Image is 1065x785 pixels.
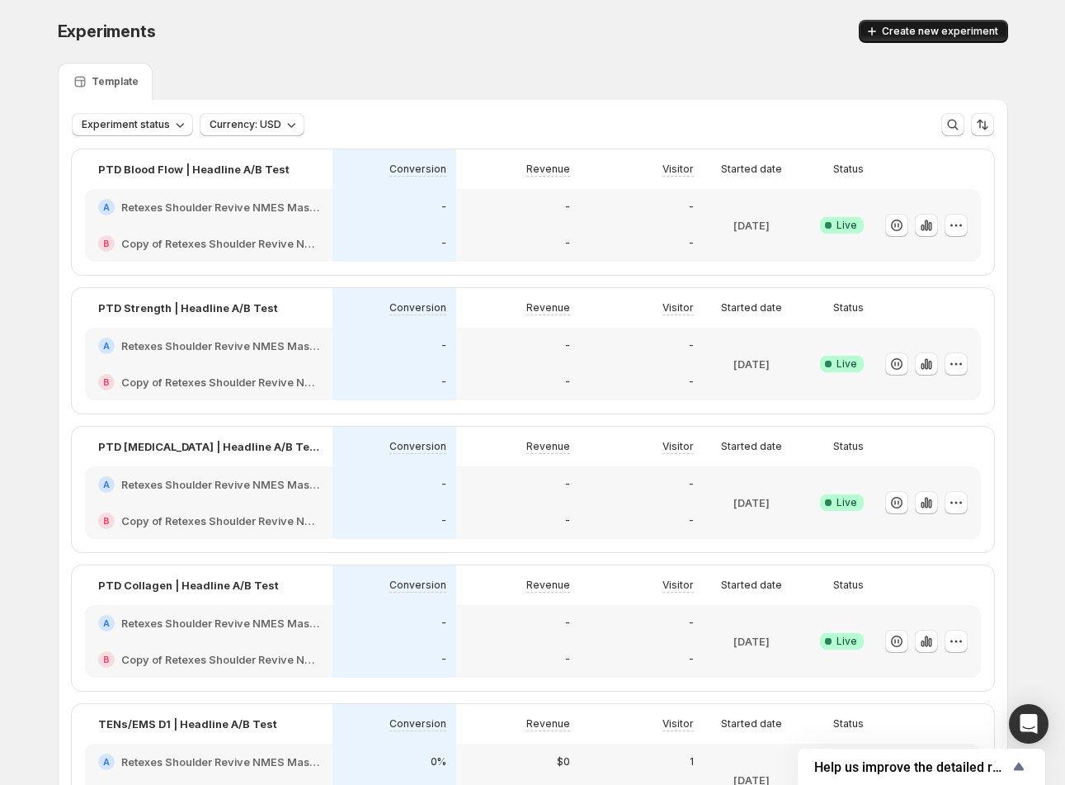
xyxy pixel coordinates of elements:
p: Status [833,717,864,731]
span: Experiments [58,21,156,41]
p: [DATE] [733,494,770,511]
h2: Retexes Shoulder Revive NMES Massager TENs/EMS D1 [121,754,319,770]
p: [DATE] [733,217,770,234]
button: Sort the results [971,113,994,136]
p: TENs/EMS D1 | Headline A/B Test [98,716,277,732]
p: Status [833,579,864,592]
p: - [565,339,570,352]
p: - [441,376,446,389]
p: - [441,339,446,352]
h2: A [103,480,110,489]
p: - [565,376,570,389]
p: PTD Collagen | Headline A/B Test [98,577,279,593]
h2: Retexes Shoulder Revive NMES Massager PTD Blood Flow [121,199,319,215]
h2: A [103,341,110,351]
p: PTD Strength | Headline A/B Test [98,300,278,316]
p: Visitor [662,440,694,453]
h2: Copy of Retexes Shoulder Revive NMES Massager PTD [MEDICAL_DATA] [121,513,319,529]
p: Started date [721,440,782,453]
span: Experiment status [82,118,170,131]
h2: B [103,516,110,526]
p: - [565,478,570,491]
p: Status [833,301,864,314]
p: Revenue [526,301,570,314]
p: - [441,478,446,491]
p: Started date [721,163,782,176]
h2: B [103,377,110,387]
h2: Copy of Retexes Shoulder Revive NMES Massager PTD Strength [121,374,319,390]
p: - [689,201,694,214]
p: - [689,514,694,527]
p: - [441,201,446,214]
button: Show survey - Help us improve the detailed report for A/B campaigns [814,757,1029,777]
p: - [689,339,694,352]
h2: B [103,655,110,664]
span: Live [836,219,857,232]
p: 0% [431,755,446,768]
p: - [689,617,694,630]
p: Conversion [389,579,446,592]
p: Revenue [526,163,570,176]
p: - [441,237,446,250]
p: Revenue [526,717,570,731]
p: $0 [557,755,570,768]
span: Live [836,635,857,648]
p: 1 [690,755,694,768]
h2: Copy of Retexes Shoulder Revive NMES Massager PTD Blood Flow [121,235,319,252]
p: - [441,514,446,527]
p: Visitor [662,579,694,592]
span: Live [836,496,857,509]
p: PTD [MEDICAL_DATA] | Headline A/B Test [98,438,319,455]
span: Help us improve the detailed report for A/B campaigns [814,759,1009,775]
p: [DATE] [733,633,770,650]
p: Visitor [662,717,694,731]
h2: Retexes Shoulder Revive NMES Massager PTD [MEDICAL_DATA] [121,476,319,493]
p: Conversion [389,163,446,176]
p: - [565,201,570,214]
p: Started date [721,301,782,314]
p: Revenue [526,579,570,592]
p: Conversion [389,301,446,314]
span: Create new experiment [882,25,998,38]
h2: A [103,618,110,628]
p: Started date [721,579,782,592]
h2: Retexes Shoulder Revive NMES Massager PTD Collagen [121,615,319,631]
p: Conversion [389,440,446,453]
div: Open Intercom Messenger [1009,704,1049,744]
p: Started date [721,717,782,731]
p: Status [833,163,864,176]
button: Experiment status [72,113,193,136]
span: Live [836,357,857,371]
p: - [441,617,446,630]
p: - [689,653,694,666]
p: - [441,653,446,666]
p: Conversion [389,717,446,731]
button: Create new experiment [859,20,1008,43]
h2: Retexes Shoulder Revive NMES Massager PTD Strength [121,338,319,354]
p: Visitor [662,163,694,176]
span: Currency: USD [210,118,281,131]
h2: B [103,239,110,248]
p: - [565,653,570,666]
p: - [565,514,570,527]
p: Template [92,75,139,88]
p: Status [833,440,864,453]
p: - [689,478,694,491]
p: Visitor [662,301,694,314]
h2: A [103,202,110,212]
h2: Copy of Retexes Shoulder Revive NMES Massager PTD Collagen [121,651,319,668]
button: Currency: USD [200,113,304,136]
p: - [565,617,570,630]
p: PTD Blood Flow | Headline A/B Test [98,161,290,177]
p: - [689,376,694,389]
p: [DATE] [733,356,770,372]
p: Revenue [526,440,570,453]
p: - [689,237,694,250]
h2: A [103,757,110,767]
p: - [565,237,570,250]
